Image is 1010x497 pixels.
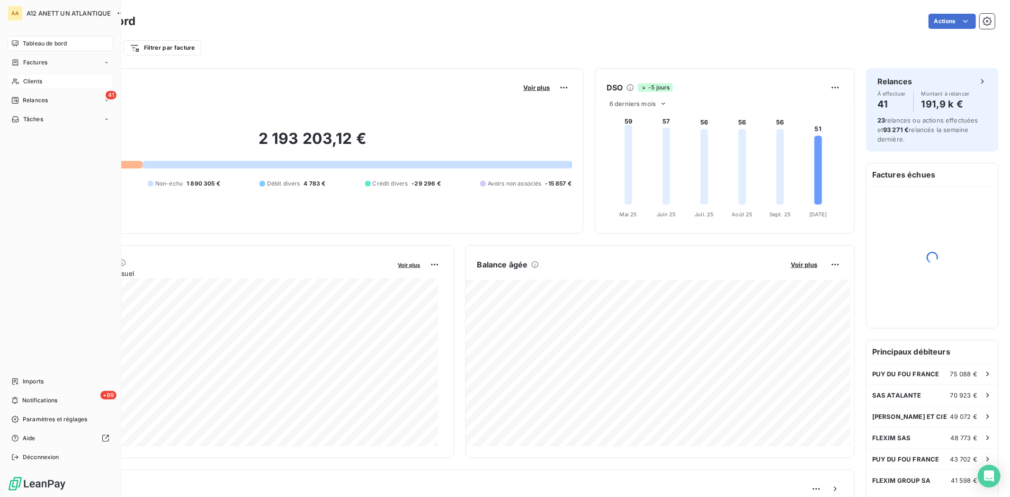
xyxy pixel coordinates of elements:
span: PUY DU FOU FRANCE [872,370,939,378]
span: Chiffre d'affaires mensuel [54,268,392,278]
span: Voir plus [523,84,550,91]
span: A12 ANETT UN ATLANTIQUE [27,9,111,17]
span: Déconnexion [23,453,59,461]
span: Montant à relancer [921,91,970,97]
span: +99 [100,391,116,399]
span: Avoirs non associés [488,179,542,188]
span: Relances [23,96,48,105]
span: 41 [106,91,116,99]
span: 1 890 305 € [187,179,220,188]
span: Clients [23,77,42,86]
div: Open Intercom Messenger [978,465,1001,488]
span: -29 296 € [411,179,440,188]
span: Aide [23,434,36,443]
span: 43 702 € [950,455,977,463]
h6: Principaux débiteurs [867,340,998,363]
span: Tâches [23,115,43,124]
img: Logo LeanPay [8,476,66,491]
span: 41 598 € [951,477,977,484]
span: 49 072 € [950,413,977,420]
div: AA [8,6,23,21]
span: 23 [877,116,885,124]
span: Tableau de bord [23,39,67,48]
span: [PERSON_NAME] ET CIE [872,413,947,420]
span: relances ou actions effectuées et relancés la semaine dernière. [877,116,978,143]
button: Voir plus [395,260,423,269]
span: À effectuer [877,91,906,97]
span: 70 923 € [950,391,977,399]
a: Aide [8,431,113,446]
span: Crédit divers [373,179,408,188]
tspan: Juil. 25 [695,211,714,218]
tspan: Août 25 [732,211,753,218]
button: Actions [929,14,976,29]
span: -15 857 € [545,179,572,188]
button: Filtrer par facture [124,40,201,55]
tspan: [DATE] [809,211,827,218]
span: Débit divers [267,179,300,188]
h4: 41 [877,97,906,112]
span: 4 783 € [304,179,326,188]
span: -5 jours [638,83,672,92]
span: Paramètres et réglages [23,415,87,424]
span: Voir plus [791,261,817,268]
button: Voir plus [520,83,553,92]
span: Imports [23,377,44,386]
tspan: Juin 25 [657,211,676,218]
h6: Relances [877,76,912,87]
span: 48 773 € [951,434,977,442]
span: FLEXIM GROUP SA [872,477,930,484]
span: Factures [23,58,47,67]
span: PUY DU FOU FRANCE [872,455,939,463]
h2: 2 193 203,12 € [54,129,572,158]
h6: Balance âgée [477,259,528,270]
h4: 191,9 k € [921,97,970,112]
span: Non-échu [155,179,183,188]
span: 75 088 € [950,370,977,378]
span: 6 derniers mois [609,100,656,107]
tspan: Mai 25 [620,211,637,218]
span: SAS ATALANTE [872,391,921,399]
span: FLEXIM SAS [872,434,911,442]
button: Voir plus [788,260,820,269]
span: 93 271 € [883,126,909,133]
h6: Factures échues [867,163,998,186]
tspan: Sept. 25 [769,211,791,218]
h6: DSO [607,82,623,93]
span: Notifications [22,396,57,405]
span: Voir plus [398,262,420,268]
